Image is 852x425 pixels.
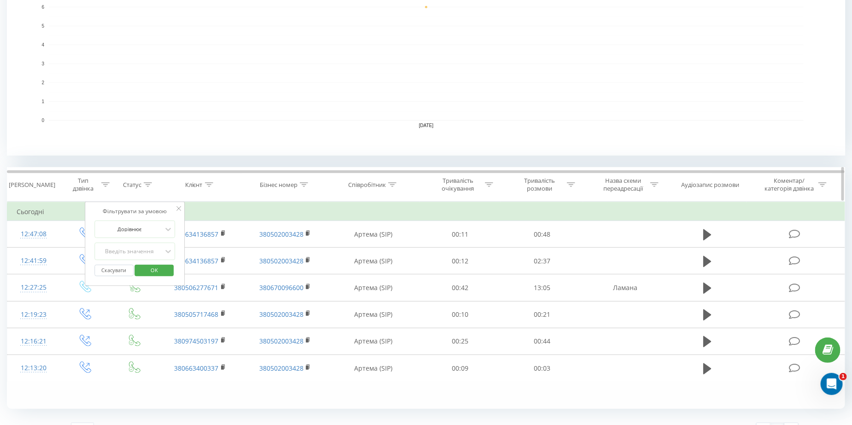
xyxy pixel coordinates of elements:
a: 380502003428 [259,337,303,345]
div: Введіть значення [97,248,163,255]
a: 380634136857 [175,256,219,265]
td: 00:12 [420,248,502,274]
div: 12:27:25 [17,279,50,297]
text: 0 [41,118,44,123]
td: 00:11 [420,221,502,248]
div: Клієнт [185,181,203,189]
span: OK [141,263,167,277]
text: 1 [41,99,44,104]
text: 6 [41,5,44,10]
td: Артема (SIP) [328,328,420,355]
td: 02:37 [501,248,583,274]
div: Співробітник [348,181,386,189]
td: Артема (SIP) [328,248,420,274]
button: OK [135,265,174,276]
a: 380502003428 [259,256,303,265]
div: 12:16:21 [17,332,50,350]
div: Назва схеми переадресації [599,177,648,192]
td: 00:09 [420,355,502,382]
text: 3 [41,61,44,66]
a: 380663400337 [175,364,219,373]
span: 1 [840,373,847,380]
td: 00:42 [420,274,502,301]
div: [PERSON_NAME] [9,181,56,189]
text: 4 [41,42,44,47]
text: 5 [41,23,44,29]
a: 380502003428 [259,310,303,319]
div: Тип дзвінка [68,177,99,192]
div: Статус [123,181,141,189]
button: Скасувати [94,265,134,276]
div: 12:19:23 [17,306,50,324]
td: Сьогодні [7,203,845,221]
div: 12:13:20 [17,359,50,377]
a: 380505717468 [175,310,219,319]
div: Аудіозапис розмови [681,181,739,189]
a: 380974503197 [175,337,219,345]
a: 380502003428 [259,364,303,373]
text: 2 [41,80,44,85]
div: 12:47:08 [17,225,50,243]
td: Артема (SIP) [328,355,420,382]
td: 00:48 [501,221,583,248]
text: [DATE] [419,123,434,128]
div: 12:41:59 [17,252,50,270]
div: Тривалість розмови [515,177,565,192]
td: Артема (SIP) [328,274,420,301]
a: 380634136857 [175,230,219,239]
td: 00:25 [420,328,502,355]
div: Коментар/категорія дзвінка [762,177,816,192]
td: Ламана [583,274,668,301]
td: 00:10 [420,301,502,328]
a: 380506277671 [175,283,219,292]
td: 13:05 [501,274,583,301]
td: 00:03 [501,355,583,382]
div: Фільтрувати за умовою [94,207,175,216]
div: Бізнес номер [260,181,298,189]
td: Артема (SIP) [328,301,420,328]
a: 380502003428 [259,230,303,239]
div: Тривалість очікування [433,177,483,192]
td: 00:44 [501,328,583,355]
td: Артема (SIP) [328,221,420,248]
iframe: Intercom live chat [821,373,843,395]
a: 380670096600 [259,283,303,292]
td: 00:21 [501,301,583,328]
